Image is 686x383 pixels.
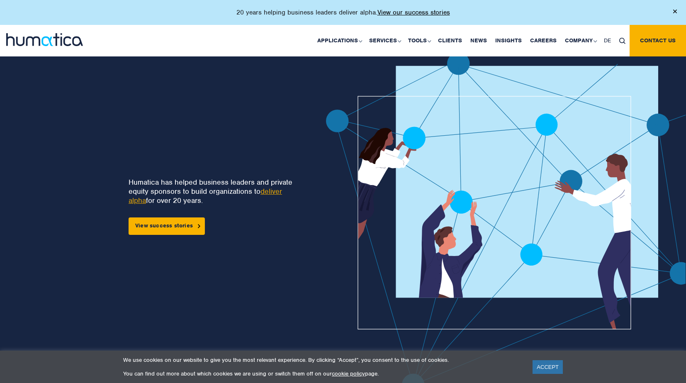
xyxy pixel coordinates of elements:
p: Humatica has helped business leaders and private equity sponsors to build organizations to for ov... [129,178,294,205]
a: View our success stories [377,8,450,17]
a: Insights [491,25,526,56]
a: Tools [404,25,434,56]
span: DE [604,37,611,44]
a: Clients [434,25,466,56]
p: You can find out more about which cookies we are using or switch them off on our page. [123,370,522,377]
a: View success stories [129,217,205,235]
a: DE [600,25,615,56]
a: Contact us [630,25,686,56]
a: deliver alpha [129,187,282,205]
a: ACCEPT [533,360,563,374]
img: arrowicon [198,224,200,228]
a: Careers [526,25,561,56]
a: Services [365,25,404,56]
img: search_icon [619,38,625,44]
a: News [466,25,491,56]
a: Applications [313,25,365,56]
p: 20 years helping business leaders deliver alpha. [236,8,450,17]
a: cookie policy [332,370,365,377]
p: We use cookies on our website to give you the most relevant experience. By clicking “Accept”, you... [123,356,522,363]
img: logo [6,33,83,46]
a: Company [561,25,600,56]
